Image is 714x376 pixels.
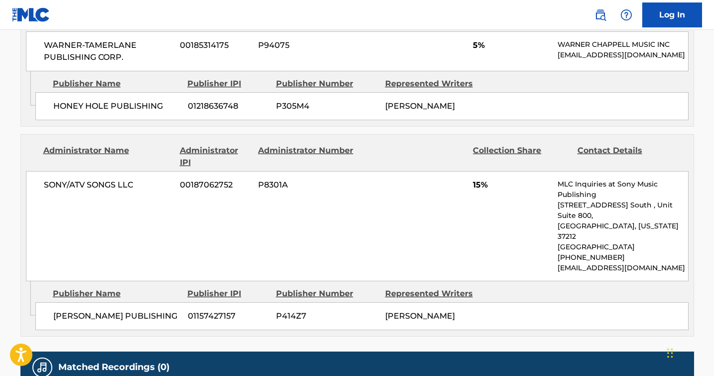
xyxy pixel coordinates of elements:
span: WARNER-TAMERLANE PUBLISHING CORP. [44,39,173,63]
div: Administrator IPI [180,145,251,169]
div: Publisher Number [276,78,378,90]
p: [EMAIL_ADDRESS][DOMAIN_NAME] [558,50,688,60]
div: Drag [667,338,673,368]
a: Log In [642,2,702,27]
p: [EMAIL_ADDRESS][DOMAIN_NAME] [558,263,688,273]
span: [PERSON_NAME] [385,101,455,111]
div: Publisher Name [53,288,180,300]
div: Publisher IPI [187,288,269,300]
span: 5% [473,39,550,51]
p: [PHONE_NUMBER] [558,252,688,263]
div: Represented Writers [385,288,487,300]
span: P414Z7 [276,310,378,322]
img: Matched Recordings [36,362,48,374]
div: Contact Details [577,145,674,169]
span: [PERSON_NAME] PUBLISHING [53,310,180,322]
span: 00187062752 [180,179,251,191]
span: 01157427157 [188,310,269,322]
span: 15% [473,179,550,191]
p: [GEOGRAPHIC_DATA], [US_STATE] 37212 [558,221,688,242]
span: 01218636748 [188,100,269,112]
p: [STREET_ADDRESS] South , Unit Suite 800, [558,200,688,221]
div: Collection Share [473,145,570,169]
h5: Matched Recordings (0) [58,362,169,373]
div: Publisher Name [53,78,180,90]
div: Help [616,5,636,25]
span: [PERSON_NAME] [385,311,455,321]
span: P8301A [258,179,355,191]
a: Public Search [590,5,610,25]
div: Represented Writers [385,78,487,90]
span: P94075 [258,39,355,51]
p: WARNER CHAPPELL MUSIC INC [558,39,688,50]
p: MLC Inquiries at Sony Music Publishing [558,179,688,200]
div: Publisher Number [276,288,378,300]
iframe: Chat Widget [664,328,714,376]
div: Administrator Name [43,145,172,169]
span: 00185314175 [180,39,251,51]
span: HONEY HOLE PUBLISHING [53,100,180,112]
div: Publisher IPI [187,78,269,90]
img: search [594,9,606,21]
p: [GEOGRAPHIC_DATA] [558,242,688,252]
img: help [620,9,632,21]
span: P305M4 [276,100,378,112]
span: SONY/ATV SONGS LLC [44,179,173,191]
img: MLC Logo [12,7,50,22]
div: Administrator Number [258,145,355,169]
